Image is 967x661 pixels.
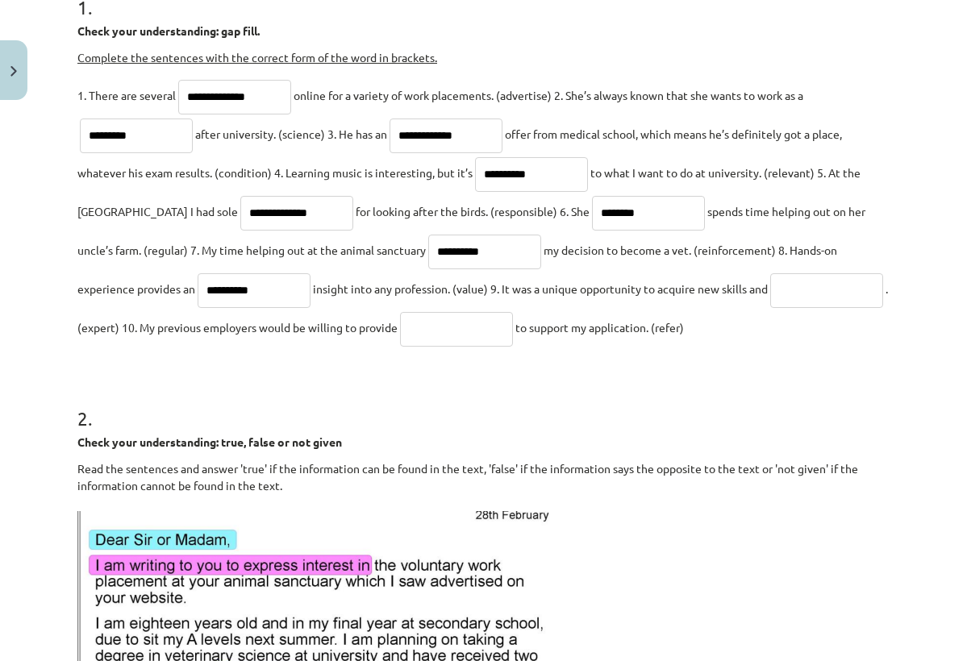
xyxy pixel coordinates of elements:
span: 1. There are several [77,88,176,102]
strong: Check your understanding: true, false or not given [77,434,342,449]
span: after university. (science) 3. He has an [195,127,387,141]
span: insight into any profession. (value) 9. It was a unique opportunity to acquire new skills and [313,281,768,296]
span: to support my application. (refer) [515,320,684,335]
img: icon-close-lesson-0947bae3869378f0d4975bcd49f059093ad1ed9edebbc8119c70593378902aed.svg [10,66,17,77]
span: online for a variety of work placements. (advertise) 2. She’s always known that she wants to work... [294,88,803,102]
strong: Check your understanding: gap fill. [77,23,260,38]
span: for looking after the birds. (responsible) 6. She [356,204,590,218]
h1: 2 . [77,379,890,429]
u: Complete the sentences with the correct form of the word in brackets. [77,50,437,64]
